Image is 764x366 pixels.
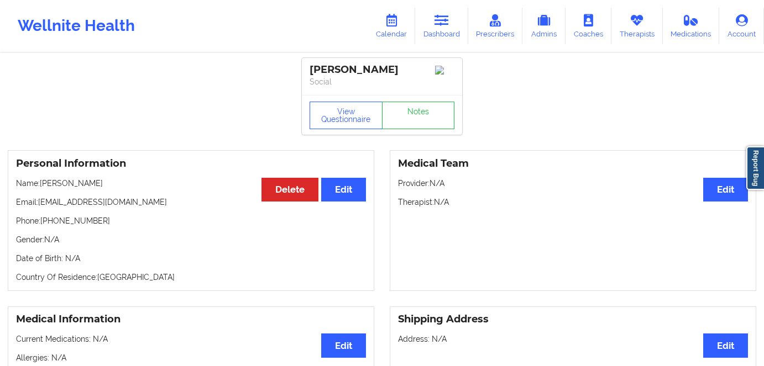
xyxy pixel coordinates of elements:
p: Date of Birth: N/A [16,253,366,264]
a: Therapists [611,8,663,44]
p: Social [310,76,454,87]
p: Allergies: N/A [16,352,366,363]
button: Delete [261,178,318,201]
a: Dashboard [415,8,468,44]
button: View Questionnaire [310,102,383,129]
a: Account [719,8,764,44]
a: Medications [663,8,720,44]
div: [PERSON_NAME] [310,63,454,76]
p: Address: N/A [398,333,748,344]
h3: Medical Information [16,313,366,326]
p: Current Medications: N/A [16,333,366,344]
a: Admins [522,8,566,44]
a: Notes [382,102,455,129]
h3: Medical Team [398,157,748,170]
a: Coaches [566,8,611,44]
button: Edit [703,178,748,201]
p: Provider: N/A [398,178,748,189]
img: Image%2Fplaceholer-image.png [435,66,454,75]
a: Prescribers [468,8,523,44]
h3: Shipping Address [398,313,748,326]
a: Report Bug [746,146,764,190]
a: Calendar [368,8,415,44]
p: Email: [EMAIL_ADDRESS][DOMAIN_NAME] [16,197,366,208]
p: Phone: [PHONE_NUMBER] [16,215,366,226]
p: Therapist: N/A [398,197,748,208]
p: Country Of Residence: [GEOGRAPHIC_DATA] [16,272,366,283]
button: Edit [321,333,366,357]
h3: Personal Information [16,157,366,170]
button: Edit [703,333,748,357]
button: Edit [321,178,366,201]
p: Gender: N/A [16,234,366,245]
p: Name: [PERSON_NAME] [16,178,366,189]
